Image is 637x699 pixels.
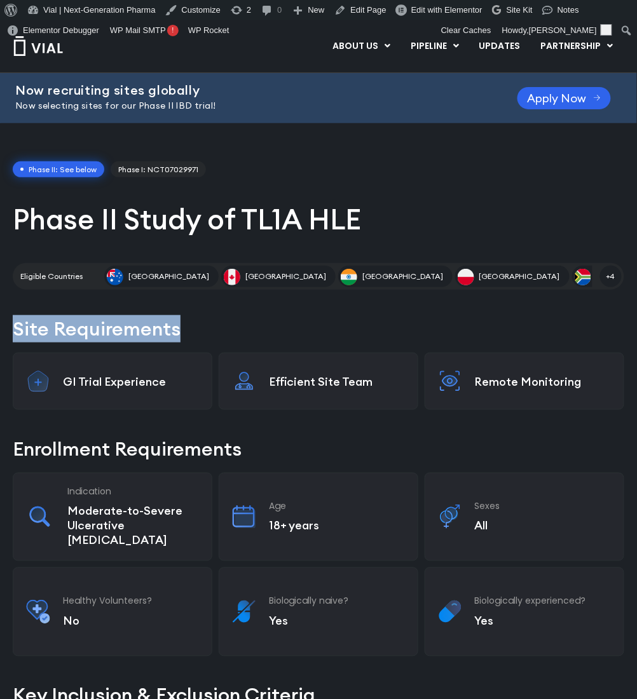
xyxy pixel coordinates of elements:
[67,486,199,498] h3: Indication
[20,271,83,282] h2: Eligible Countries
[435,20,498,41] div: Clear Caches
[517,87,611,109] a: Apply Now
[269,595,405,607] h3: Biologically naive?
[401,36,469,57] a: PIPELINEMenu Toggle
[15,99,486,113] p: Now selecting sites for our Phase II IBD trial!
[475,595,611,607] h3: Biologically experienced?
[469,36,530,57] a: UPDATES
[67,504,199,548] p: Moderate-to-Severe Ulcerative [MEDICAL_DATA]
[475,519,611,533] p: All
[63,374,199,389] p: GI Trial Experience
[411,5,483,15] span: Edit with Elementor
[13,161,104,178] span: Phase II: See below
[184,20,235,41] a: WP Rocket
[475,501,611,512] h3: Sexes
[475,374,611,389] p: Remote Monitoring
[63,614,199,628] p: No
[13,315,624,343] h2: Site Requirements
[475,614,611,628] p: Yes
[362,271,443,282] span: [GEOGRAPHIC_DATA]
[107,269,123,285] img: Australia
[167,25,179,36] span: !
[224,269,240,285] img: Canada
[111,161,206,178] a: Phase I: NCT07029971
[575,269,591,285] img: S. Africa
[531,36,624,57] a: PARTNERSHIPMenu Toggle
[269,501,405,512] h3: Age
[458,269,474,285] img: Poland
[507,5,533,15] span: Site Kit
[63,595,199,607] h3: Healthy Volunteers?
[269,374,405,389] p: Efficient Site Team
[269,614,405,628] p: Yes
[479,271,560,282] span: [GEOGRAPHIC_DATA]
[600,266,622,287] span: +4
[529,25,597,35] span: [PERSON_NAME]
[128,271,209,282] span: [GEOGRAPHIC_DATA]
[341,269,357,285] img: India
[528,93,587,103] span: Apply Now
[322,36,400,57] a: ABOUT USMenu Toggle
[269,519,405,533] p: 18+ years
[106,20,184,41] a: WP Mail SMTP
[15,83,486,97] h2: Now recruiting sites globally
[13,201,624,238] h1: Phase II Study of TL1A HLE
[245,271,326,282] span: [GEOGRAPHIC_DATA]
[13,435,624,463] h2: Enrollment Requirements
[498,20,617,41] a: Howdy,
[13,36,64,56] img: Vial Logo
